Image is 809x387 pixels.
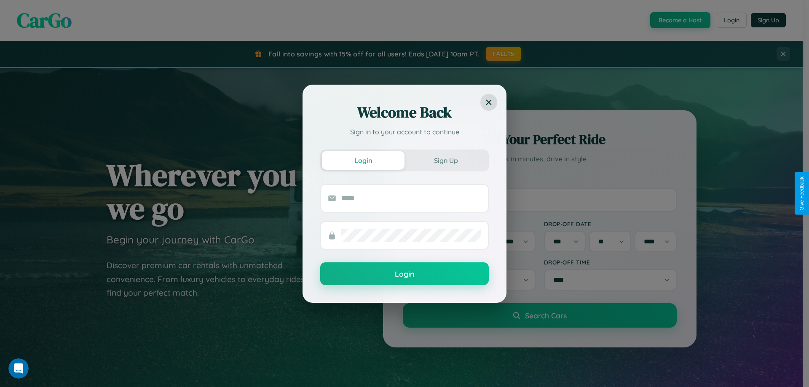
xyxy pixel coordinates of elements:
[320,102,489,123] h2: Welcome Back
[320,127,489,137] p: Sign in to your account to continue
[404,151,487,170] button: Sign Up
[799,176,805,211] div: Give Feedback
[320,262,489,285] button: Login
[322,151,404,170] button: Login
[8,358,29,379] iframe: Intercom live chat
